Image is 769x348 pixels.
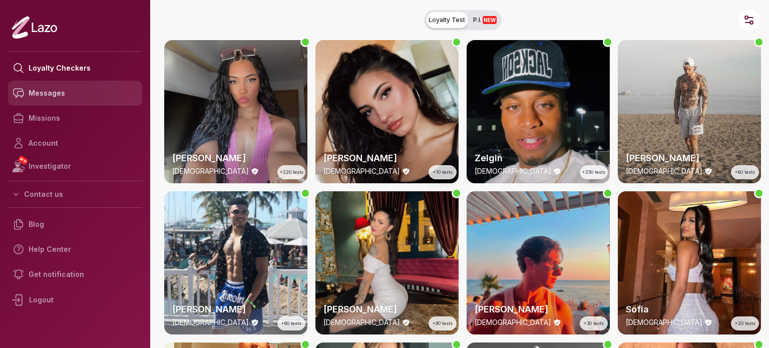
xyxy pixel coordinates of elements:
[582,169,605,176] span: +250 tests
[315,191,459,334] img: checker
[626,302,753,316] h2: Sofia
[8,185,142,203] button: Contact us
[8,262,142,287] a: Get notification
[433,169,453,176] span: +10 tests
[475,151,602,165] h2: Zelgin
[315,40,459,183] img: checker
[626,317,702,327] p: [DEMOGRAPHIC_DATA]
[618,40,761,183] a: thumbchecker[PERSON_NAME][DEMOGRAPHIC_DATA]+80 tests
[735,169,755,176] span: +80 tests
[164,40,307,183] a: thumbchecker[PERSON_NAME][DEMOGRAPHIC_DATA]+220 tests
[323,302,451,316] h2: [PERSON_NAME]
[18,155,29,165] span: NEW
[280,169,303,176] span: +220 tests
[164,191,307,334] a: thumbchecker[PERSON_NAME][DEMOGRAPHIC_DATA]+60 tests
[8,81,142,106] a: Messages
[8,156,142,177] a: NEWInvestigator
[164,191,307,334] img: checker
[323,317,400,327] p: [DEMOGRAPHIC_DATA]
[8,287,142,313] div: Logout
[323,166,400,176] p: [DEMOGRAPHIC_DATA]
[323,151,451,165] h2: [PERSON_NAME]
[172,151,299,165] h2: [PERSON_NAME]
[467,191,610,334] img: checker
[483,16,497,24] span: NEW
[618,191,761,334] a: thumbcheckerSofia[DEMOGRAPHIC_DATA]+20 tests
[475,317,551,327] p: [DEMOGRAPHIC_DATA]
[172,317,249,327] p: [DEMOGRAPHIC_DATA]
[429,16,465,24] span: Loyalty Test
[8,106,142,131] a: Missions
[433,320,453,327] span: +90 tests
[315,191,459,334] a: thumbchecker[PERSON_NAME][DEMOGRAPHIC_DATA]+90 tests
[172,302,299,316] h2: [PERSON_NAME]
[8,237,142,262] a: Help Center
[475,302,602,316] h2: [PERSON_NAME]
[467,191,610,334] a: thumbchecker[PERSON_NAME][DEMOGRAPHIC_DATA]+30 tests
[315,40,459,183] a: thumbchecker[PERSON_NAME][DEMOGRAPHIC_DATA]+10 tests
[172,166,249,176] p: [DEMOGRAPHIC_DATA]
[473,16,497,24] span: P.I.
[584,320,604,327] span: +30 tests
[467,40,610,183] a: thumbcheckerZelgin[DEMOGRAPHIC_DATA]+250 tests
[735,320,755,327] span: +20 tests
[626,166,702,176] p: [DEMOGRAPHIC_DATA]
[8,131,142,156] a: Account
[618,40,761,183] img: checker
[467,40,610,183] img: checker
[8,212,142,237] a: Blog
[164,40,307,183] img: checker
[281,320,301,327] span: +60 tests
[475,166,551,176] p: [DEMOGRAPHIC_DATA]
[626,151,753,165] h2: [PERSON_NAME]
[618,191,761,334] img: checker
[8,56,142,81] a: Loyalty Checkers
